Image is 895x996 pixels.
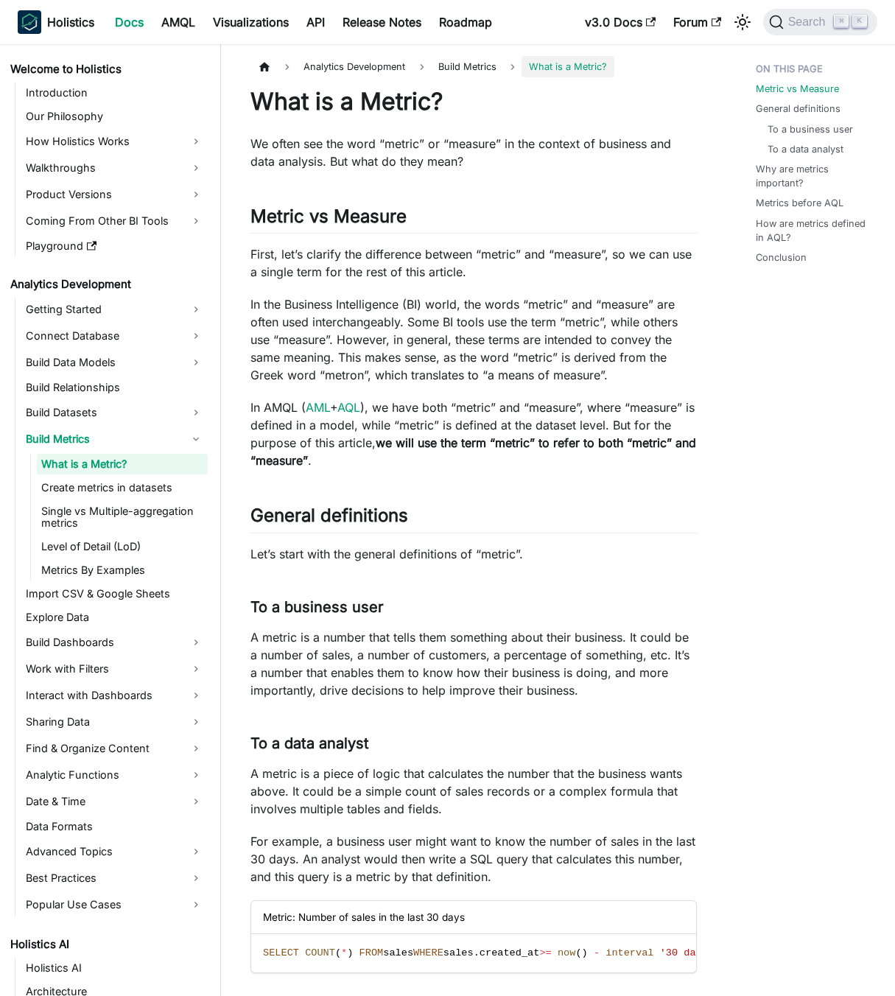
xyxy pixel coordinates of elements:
[383,947,413,958] span: sales
[6,59,208,80] a: Welcome to Holistics
[443,947,474,958] span: sales
[430,10,501,34] a: Roadmap
[21,351,208,374] a: Build Data Models
[21,737,208,760] a: Find & Organize Content
[756,162,871,190] a: Why are metrics important?
[21,710,208,734] a: Sharing Data
[768,122,853,136] a: To a business user
[576,10,664,34] a: v3.0 Docs
[250,206,697,234] h2: Metric vs Measure
[763,9,877,35] button: Search (Command+K)
[21,83,208,103] a: Introduction
[337,400,360,415] a: AQL
[37,454,208,474] a: What is a Metric?
[296,56,413,77] span: Analytics Development
[250,628,697,699] p: A metric is a number that tells them something about their business. It could be a number of sale...
[37,536,208,557] a: Level of Detail (LoD)
[756,250,807,264] a: Conclusion
[480,947,540,958] span: created_at
[784,15,835,29] span: Search
[768,142,843,156] a: To a data analyst
[152,10,204,34] a: AMQL
[250,295,697,384] p: In the Business Intelligence (BI) world, the words “metric” and “measure” are often used intercha...
[539,947,551,958] span: >=
[834,15,849,28] kbd: ⌘
[575,947,581,958] span: (
[106,10,152,34] a: Docs
[347,947,353,958] span: )
[21,607,208,628] a: Explore Data
[47,13,94,31] b: Holistics
[21,631,208,654] a: Build Dashboards
[522,56,614,77] span: What is a Metric?
[21,958,208,978] a: Holistics AI
[582,947,588,958] span: )
[21,840,208,863] a: Advanced Topics
[21,324,208,348] a: Connect Database
[474,947,480,958] span: .
[250,734,697,753] h3: To a data analyst
[21,763,208,787] a: Analytic Functions
[250,135,697,170] p: We often see the word “metric” or “measure” in the context of business and data analysis. But wha...
[664,10,730,34] a: Forum
[21,377,208,398] a: Build Relationships
[21,657,208,681] a: Work with Filters
[21,893,208,916] a: Popular Use Cases
[852,15,867,28] kbd: K
[21,156,208,180] a: Walkthroughs
[250,87,697,116] h1: What is a Metric?
[204,10,298,34] a: Visualizations
[250,505,697,533] h2: General definitions
[250,545,697,563] p: Let’s start with the general definitions of “metric”.
[558,947,575,958] span: now
[305,947,335,958] span: COUNT
[18,10,41,34] img: Holistics
[594,947,600,958] span: -
[21,130,208,153] a: How Holistics Works
[756,102,840,116] a: General definitions
[413,947,443,958] span: WHERE
[21,816,208,837] a: Data Formats
[250,245,697,281] p: First, let’s clarify the difference between “metric” and “measure”, so we can use a single term f...
[431,56,504,77] span: Build Metrics
[250,598,697,617] h3: To a business user
[21,684,208,707] a: Interact with Dashboards
[250,56,278,77] a: Home page
[756,217,871,245] a: How are metrics defined in AQL?
[756,196,843,210] a: Metrics before AQL
[21,401,208,424] a: Build Datasets
[21,106,208,127] a: Our Philosophy
[298,10,334,34] a: API
[21,236,208,256] a: Playground
[6,274,208,295] a: Analytics Development
[21,790,208,813] a: Date & Time
[250,435,696,468] strong: we will use the term “metric” to refer to both “metric” and “measure”
[21,866,208,890] a: Best Practices
[21,427,208,451] a: Build Metrics
[731,10,754,34] button: Switch between dark and light mode (currently light mode)
[251,901,696,934] div: Metric: Number of sales in the last 30 days
[250,765,697,818] p: A metric is a piece of logic that calculates the number that the business wants above. It could b...
[21,298,208,321] a: Getting Started
[263,947,299,958] span: SELECT
[250,832,697,885] p: For example, a business user might want to know the number of sales in the last 30 days. An analy...
[359,947,384,958] span: FROM
[756,82,839,96] a: Metric vs Measure
[21,209,208,233] a: Coming From Other BI Tools
[18,10,94,34] a: HolisticsHolistics
[37,560,208,581] a: Metrics By Examples
[335,947,341,958] span: (
[21,183,208,206] a: Product Versions
[37,501,208,533] a: Single vs Multiple-aggregation metrics
[334,10,430,34] a: Release Notes
[306,400,330,415] a: AML
[6,934,208,955] a: Holistics AI
[606,947,653,958] span: interval
[250,56,697,77] nav: Breadcrumbs
[37,477,208,498] a: Create metrics in datasets
[250,399,697,469] p: In AMQL ( + ), we have both “metric” and “measure”, where “measure” is defined in a model, while ...
[21,583,208,604] a: Import CSV & Google Sheets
